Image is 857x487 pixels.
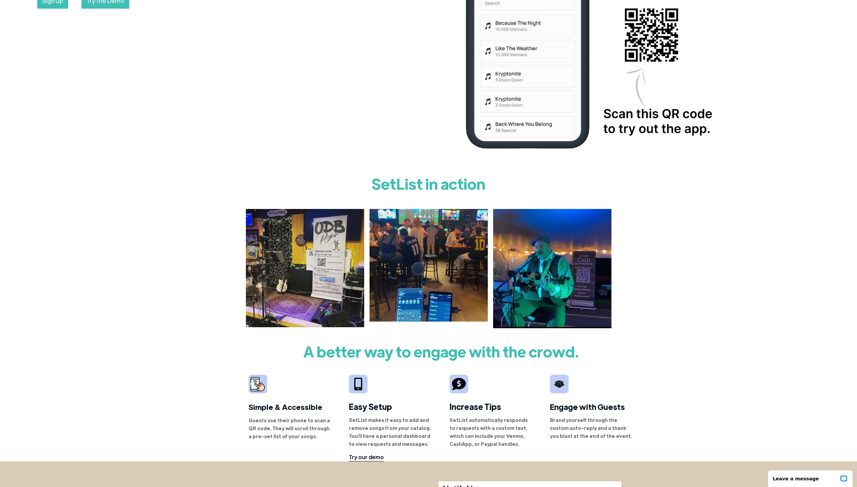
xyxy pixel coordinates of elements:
img: photo booth setup [246,209,364,327]
img: padlock icon [452,377,466,391]
strong: SetList makes it easy to add and remove songs from your catalog. You'll have a personal dashboard... [349,417,431,447]
strong: SetList automatically responds to requests with a custom text, which can include your Venmo, Cash... [450,417,528,447]
strong: Increase Tips [450,401,501,412]
img: phone icon [251,377,265,391]
strong: Easy Setup [349,401,392,412]
strong: Guests use their phone to scan a QR code. They will scroll through a pre-set list of your songs. [249,417,330,439]
h1: SetList in action [246,170,611,197]
strong: Engage with Guests [550,401,625,412]
strong: A better way to engage with the crowd. [303,338,579,365]
a: Try our demo [349,453,384,461]
strong: Brand yourself through the custom auto-reply and a thank you blast at the end of the event. [550,417,632,439]
strong: Simple & Accessible [249,402,322,412]
iframe: LiveChat chat widget [764,466,857,487]
img: crowd icon [555,379,564,389]
img: iphone icon [354,378,362,391]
